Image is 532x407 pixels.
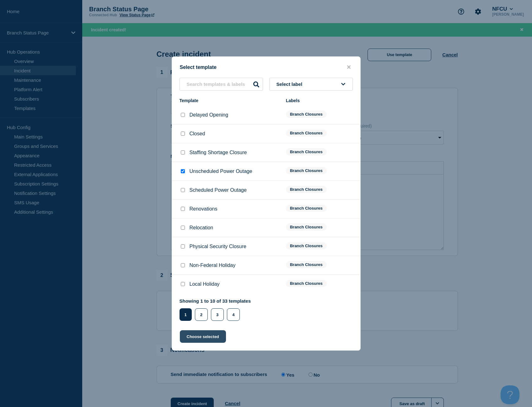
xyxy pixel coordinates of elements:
div: Template [180,98,280,103]
span: Branch Closures [286,242,327,249]
button: 2 [195,308,208,321]
input: Staffing Shortage Closure checkbox [181,150,185,154]
div: Labels [286,98,353,103]
button: 3 [211,308,224,321]
span: Branch Closures [286,111,327,118]
p: Delayed Opening [190,112,228,118]
p: Showing 1 to 10 of 33 templates [180,298,251,304]
span: Branch Closures [286,280,327,287]
p: Closed [190,131,205,137]
p: Unscheduled Power Outage [190,169,252,174]
button: close button [345,64,352,70]
span: Branch Closures [286,261,327,268]
span: Branch Closures [286,148,327,155]
span: Branch Closures [286,129,327,137]
input: Physical Security Closure checkbox [181,244,185,248]
span: Branch Closures [286,186,327,193]
p: Local Holiday [190,281,220,287]
input: Delayed Opening checkbox [181,113,185,117]
span: Branch Closures [286,223,327,231]
p: Scheduled Power Outage [190,187,247,193]
p: Staffing Shortage Closure [190,150,247,155]
input: Non-Federal Holiday checkbox [181,263,185,267]
span: Branch Closures [286,167,327,174]
span: Select label [277,81,305,87]
button: 4 [227,308,240,321]
p: Physical Security Closure [190,244,246,249]
input: Local Holiday checkbox [181,282,185,286]
span: Branch Closures [286,205,327,212]
button: Select label [269,78,353,91]
p: Renovations [190,206,218,212]
input: Unscheduled Power Outage checkbox [181,169,185,173]
input: Search templates & labels [180,78,263,91]
button: 1 [180,308,192,321]
button: Choose selected [180,330,226,343]
input: Renovations checkbox [181,207,185,211]
p: Non-Federal Holiday [190,263,236,268]
input: Relocation checkbox [181,226,185,230]
input: Scheduled Power Outage checkbox [181,188,185,192]
input: Closed checkbox [181,132,185,136]
p: Relocation [190,225,213,231]
div: Select template [172,64,360,70]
